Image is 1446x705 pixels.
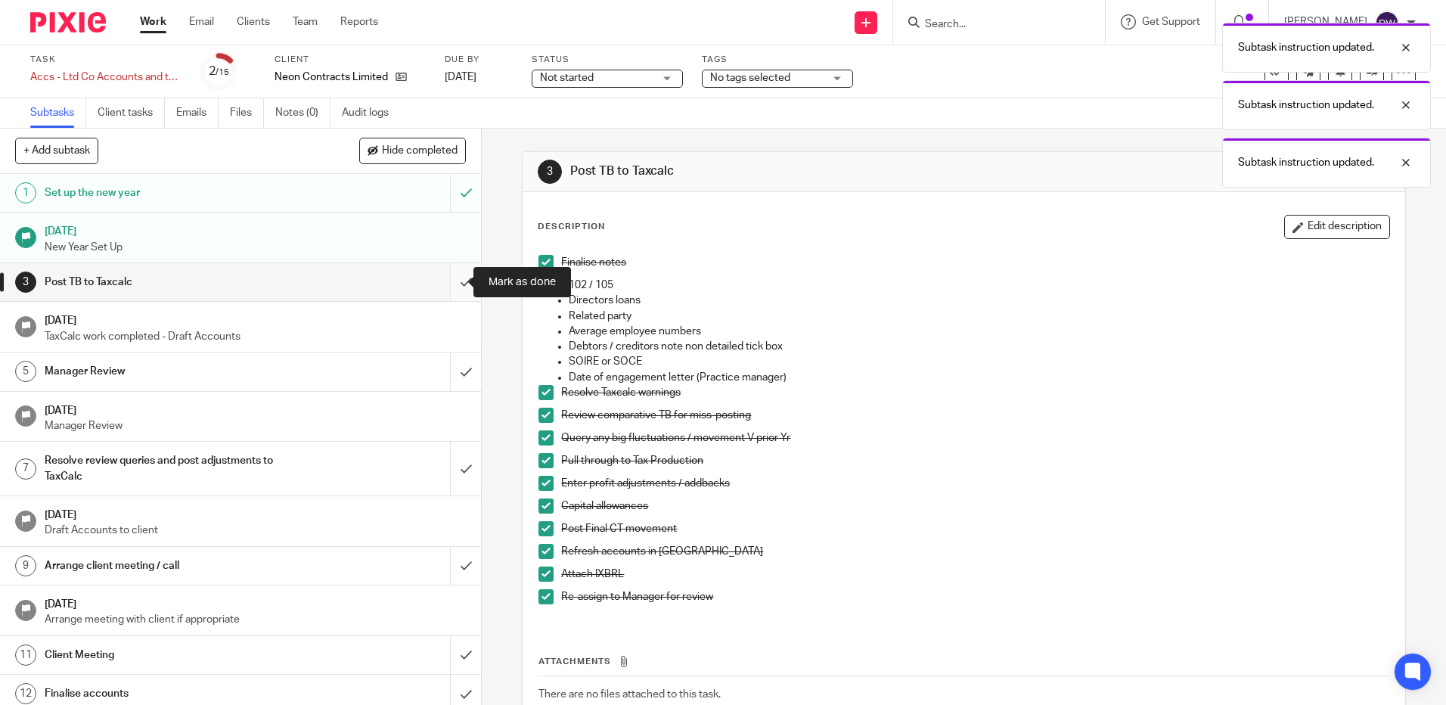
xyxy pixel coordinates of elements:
[569,293,1389,308] p: Directors loans
[570,163,996,179] h1: Post TB to Taxcalc
[45,309,467,328] h1: [DATE]
[45,593,467,612] h1: [DATE]
[209,63,229,80] div: 2
[15,458,36,480] div: 7
[45,612,467,627] p: Arrange meeting with client if appropriate
[98,98,165,128] a: Client tasks
[45,240,467,255] p: New Year Set Up
[45,504,467,523] h1: [DATE]
[445,72,476,82] span: [DATE]
[561,385,1389,400] p: Resolve Taxcalc warnings
[45,360,305,383] h1: Manager Review
[342,98,400,128] a: Audit logs
[1238,98,1374,113] p: Subtask instruction updated.
[30,12,106,33] img: Pixie
[230,98,264,128] a: Files
[561,498,1389,514] p: Capital allowances
[561,408,1389,423] p: Review comparative TB for miss-posting
[216,68,229,76] small: /15
[445,54,513,66] label: Due by
[275,70,388,85] p: Neon Contracts Limited
[30,54,182,66] label: Task
[569,278,1389,293] p: 102 / 105
[561,430,1389,446] p: Query any big fluctuations / movement V prior Yr
[561,544,1389,559] p: Refresh accounts in [GEOGRAPHIC_DATA]
[45,418,467,433] p: Manager Review
[237,14,270,30] a: Clients
[30,98,86,128] a: Subtasks
[15,555,36,576] div: 9
[1375,11,1399,35] img: svg%3E
[189,14,214,30] a: Email
[15,644,36,666] div: 11
[538,160,562,184] div: 3
[15,182,36,203] div: 1
[45,182,305,204] h1: Set up the new year
[569,324,1389,339] p: Average employee numbers
[702,54,853,66] label: Tags
[569,339,1389,354] p: Debtors / creditors note non detailed tick box
[45,220,467,239] h1: [DATE]
[569,309,1389,324] p: Related party
[1238,155,1374,170] p: Subtask instruction updated.
[45,449,305,488] h1: Resolve review queries and post adjustments to TaxCalc
[275,98,330,128] a: Notes (0)
[140,14,166,30] a: Work
[15,361,36,382] div: 5
[561,589,1389,604] p: Re-assign to Manager for review
[561,567,1389,582] p: Attach IXBRL
[382,145,458,157] span: Hide completed
[340,14,378,30] a: Reports
[15,683,36,704] div: 12
[45,644,305,666] h1: Client Meeting
[30,70,182,85] div: Accs - Ltd Co Accounts and tax - Internal
[15,272,36,293] div: 3
[561,521,1389,536] p: Post Final CT movement
[1284,215,1390,239] button: Edit description
[569,370,1389,385] p: Date of engagement letter (Practice manager)
[561,476,1389,491] p: Enter profit adjustments / addbacks
[45,399,467,418] h1: [DATE]
[15,138,98,163] button: + Add subtask
[561,255,1389,270] p: Finalise notes
[45,329,467,344] p: TaxCalc work completed - Draft Accounts
[275,54,426,66] label: Client
[1238,40,1374,55] p: Subtask instruction updated.
[45,554,305,577] h1: Arrange client meeting / call
[532,54,683,66] label: Status
[45,271,305,293] h1: Post TB to Taxcalc
[540,73,594,83] span: Not started
[45,682,305,705] h1: Finalise accounts
[293,14,318,30] a: Team
[569,354,1389,369] p: SOIRE or SOCE
[45,523,467,538] p: Draft Accounts to client
[561,453,1389,468] p: Pull through to Tax Production
[538,689,721,700] span: There are no files attached to this task.
[538,657,611,666] span: Attachments
[359,138,466,163] button: Hide completed
[710,73,790,83] span: No tags selected
[538,221,605,233] p: Description
[176,98,219,128] a: Emails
